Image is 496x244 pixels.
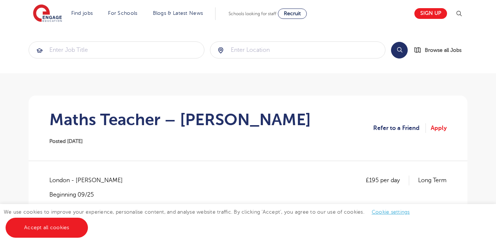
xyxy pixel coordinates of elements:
[391,42,408,59] button: Search
[29,42,204,58] input: Submit
[29,41,204,59] div: Submit
[278,9,307,19] a: Recruit
[372,209,410,215] a: Cookie settings
[49,138,83,144] span: Posted [DATE]
[71,10,93,16] a: Find jobs
[49,176,130,185] span: London - [PERSON_NAME]
[414,46,467,54] a: Browse all Jobs
[229,11,276,16] span: Schools looking for staff
[108,10,137,16] a: For Schools
[284,11,301,16] span: Recruit
[210,41,386,59] div: Submit
[425,46,461,54] span: Browse all Jobs
[153,10,203,16] a: Blogs & Latest News
[210,42,385,58] input: Submit
[6,218,88,238] a: Accept all cookies
[431,123,447,133] a: Apply
[414,8,447,19] a: Sign up
[49,191,130,199] p: Beginning 09/25
[418,176,447,185] p: Long Term
[4,209,417,230] span: We use cookies to improve your experience, personalise content, and analyse website traffic. By c...
[373,123,426,133] a: Refer to a Friend
[366,176,409,185] p: £195 per day
[33,4,62,23] img: Engage Education
[49,110,311,129] h1: Maths Teacher – [PERSON_NAME]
